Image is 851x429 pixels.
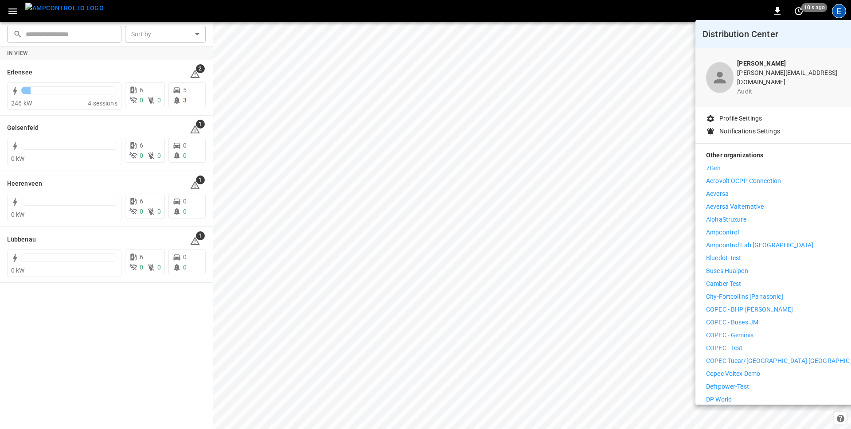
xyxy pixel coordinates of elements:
p: Aeversa Valternative [706,202,764,211]
p: Profile Settings [719,114,762,123]
b: [PERSON_NAME] [737,60,786,67]
p: COPEC - Test [706,343,743,353]
p: COPEC - Buses JM [706,318,758,327]
p: Camber Test [706,279,741,289]
p: COPEC - Geminis [706,331,753,340]
p: Bluedot-Test [706,253,742,263]
p: DP World [706,395,732,404]
p: Aerovolt OCPP Connection [706,176,781,186]
p: 7Gen [706,164,721,173]
p: Ampcontrol Lab [GEOGRAPHIC_DATA] [706,241,813,250]
p: Deftpower-Test [706,382,749,391]
p: AlphaStruxure [706,215,746,224]
p: Aeversa [706,189,729,199]
p: Ampcontrol [706,228,739,237]
p: Copec Voltex Demo [706,369,760,378]
p: City-Fortcollins [Panasonic] [706,292,783,301]
p: Notifications Settings [719,127,780,136]
p: COPEC - BHP [PERSON_NAME] [706,305,793,314]
p: Buses Hualpen [706,266,748,276]
div: profile-icon [706,62,734,93]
